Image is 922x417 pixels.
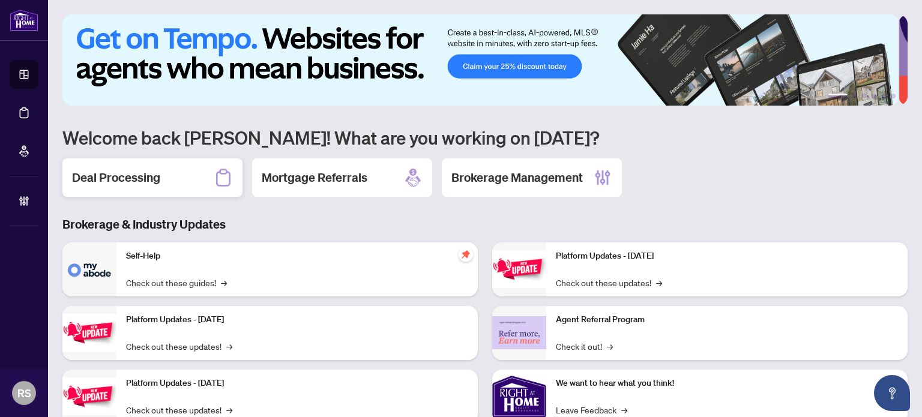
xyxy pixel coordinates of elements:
button: 3 [862,94,867,98]
span: → [607,340,613,353]
p: Platform Updates - [DATE] [126,377,468,390]
p: We want to hear what you think! [556,377,898,390]
img: Platform Updates - July 21, 2025 [62,377,116,415]
img: Self-Help [62,242,116,296]
span: RS [17,385,31,401]
img: Platform Updates - September 16, 2025 [62,314,116,352]
button: 5 [881,94,886,98]
a: Leave Feedback→ [556,403,627,416]
img: Platform Updates - June 23, 2025 [492,250,546,288]
img: Slide 0 [62,14,899,106]
p: Platform Updates - [DATE] [126,313,468,326]
a: Check out these updates!→ [126,403,232,416]
span: → [621,403,627,416]
img: Agent Referral Program [492,316,546,349]
button: 2 [852,94,857,98]
h1: Welcome back [PERSON_NAME]! What are you working on [DATE]? [62,126,908,149]
button: 4 [872,94,876,98]
span: → [226,403,232,416]
button: 6 [891,94,896,98]
button: Open asap [874,375,910,411]
span: → [226,340,232,353]
p: Agent Referral Program [556,313,898,326]
span: → [221,276,227,289]
h2: Brokerage Management [451,169,583,186]
a: Check out these guides!→ [126,276,227,289]
h2: Deal Processing [72,169,160,186]
h2: Mortgage Referrals [262,169,367,186]
img: logo [10,9,38,31]
h3: Brokerage & Industry Updates [62,216,908,233]
a: Check it out!→ [556,340,613,353]
a: Check out these updates!→ [126,340,232,353]
span: pushpin [459,247,473,262]
a: Check out these updates!→ [556,276,662,289]
span: → [656,276,662,289]
p: Self-Help [126,250,468,263]
button: 1 [828,94,848,98]
p: Platform Updates - [DATE] [556,250,898,263]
